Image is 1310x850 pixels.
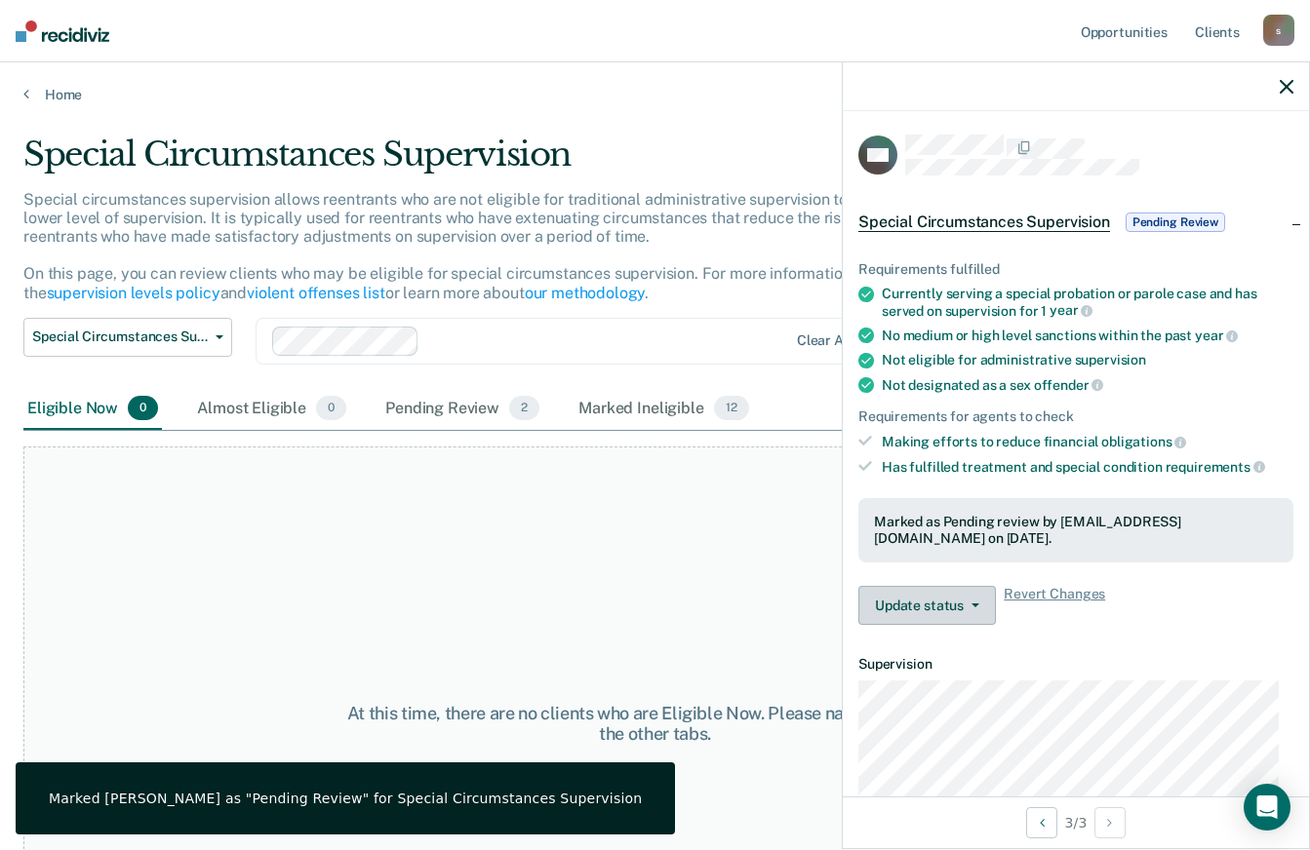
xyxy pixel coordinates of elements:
span: supervision [1075,352,1146,367]
a: our methodology [525,284,646,302]
span: year [1050,302,1092,318]
div: Open Intercom Messenger [1244,784,1290,831]
img: Recidiviz [16,20,109,42]
span: 12 [714,396,749,421]
button: Update status [858,586,996,625]
span: Pending Review [1126,212,1225,232]
div: Pending Review [381,388,543,431]
div: Special Circumstances Supervision [23,135,1006,190]
span: obligations [1101,434,1186,449]
a: Home [23,86,1287,103]
div: Making efforts to reduce financial [882,433,1293,450]
div: Marked as Pending review by [EMAIL_ADDRESS][DOMAIN_NAME] on [DATE]. [874,514,1278,547]
div: s [1263,15,1294,46]
div: Requirements fulfilled [858,261,1293,278]
span: Special Circumstances Supervision [858,212,1110,232]
div: Almost Eligible [193,388,350,431]
div: Currently serving a special probation or parole case and has served on supervision for 1 [882,286,1293,319]
span: Revert Changes [1004,586,1105,625]
div: Marked Ineligible [575,388,752,431]
div: Requirements for agents to check [858,408,1293,425]
div: 3 / 3 [843,796,1309,848]
dt: Supervision [858,656,1293,673]
a: violent offenses list [247,284,385,302]
span: 2 [509,396,539,421]
div: Marked [PERSON_NAME] as "Pending Review" for Special Circumstances Supervision [49,790,642,807]
span: 0 [128,396,158,421]
button: Next Opportunity [1094,807,1126,838]
span: requirements [1166,459,1265,475]
button: Previous Opportunity [1026,807,1057,838]
div: No medium or high level sanctions within the past [882,327,1293,344]
a: supervision levels policy [47,284,220,302]
div: At this time, there are no clients who are Eligible Now. Please navigate to one of the other tabs. [339,703,971,745]
span: offender [1034,377,1104,393]
div: Special Circumstances SupervisionPending Review [843,191,1309,253]
div: Not eligible for administrative [882,352,1293,368]
p: Special circumstances supervision allows reentrants who are not eligible for traditional administ... [23,190,981,302]
span: Special Circumstances Supervision [32,328,208,345]
div: Clear agents [797,332,880,349]
div: Not designated as a sex [882,376,1293,394]
span: year [1195,328,1238,343]
div: Has fulfilled treatment and special condition [882,458,1293,476]
div: Eligible Now [23,388,162,431]
span: 0 [316,396,346,421]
